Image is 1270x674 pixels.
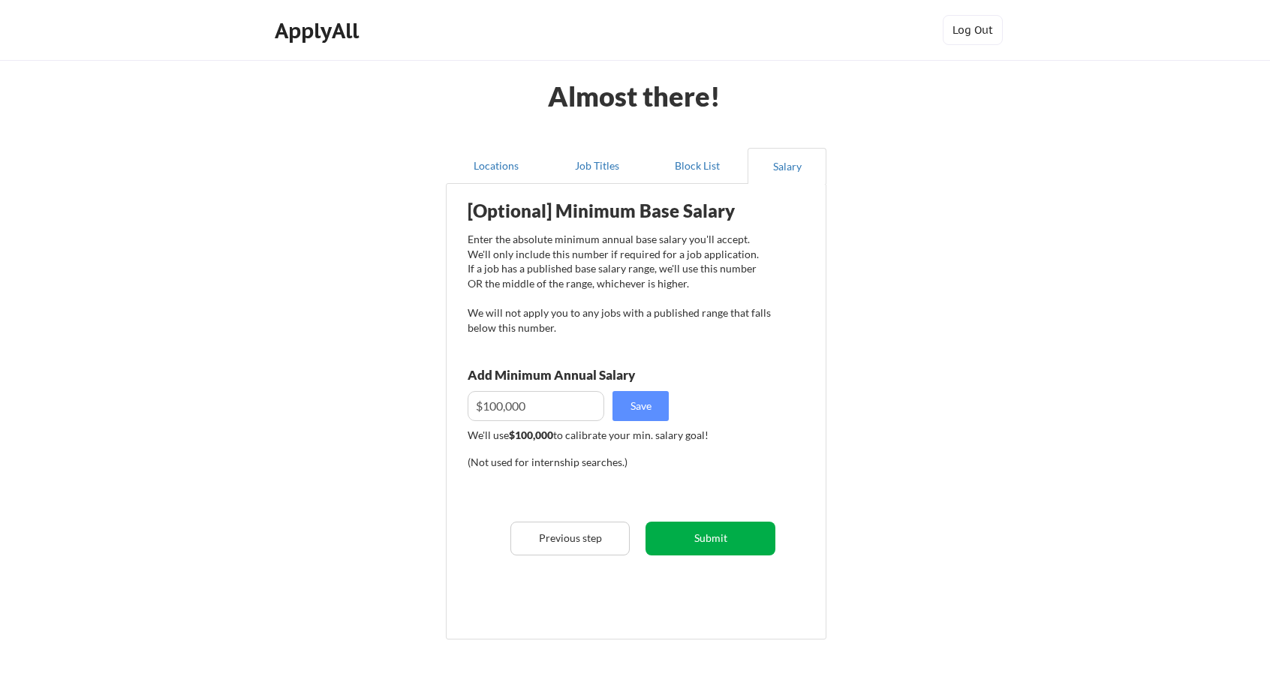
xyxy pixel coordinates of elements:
button: Previous step [510,522,630,555]
div: Almost there! [530,83,739,110]
div: ApplyAll [275,18,363,44]
button: Job Titles [546,148,647,184]
button: Salary [748,148,826,184]
button: Block List [647,148,748,184]
div: Enter the absolute minimum annual base salary you'll accept. We'll only include this number if re... [468,232,772,335]
div: (Not used for internship searches.) [468,455,671,470]
button: Locations [446,148,546,184]
button: Log Out [943,15,1003,45]
div: [Optional] Minimum Base Salary [468,202,772,220]
button: Save [612,391,669,421]
button: Submit [646,522,775,555]
div: Add Minimum Annual Salary [468,369,703,381]
div: We'll use to calibrate your min. salary goal! [468,428,772,443]
input: E.g. $100,000 [468,391,604,421]
strong: $100,000 [509,429,553,441]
